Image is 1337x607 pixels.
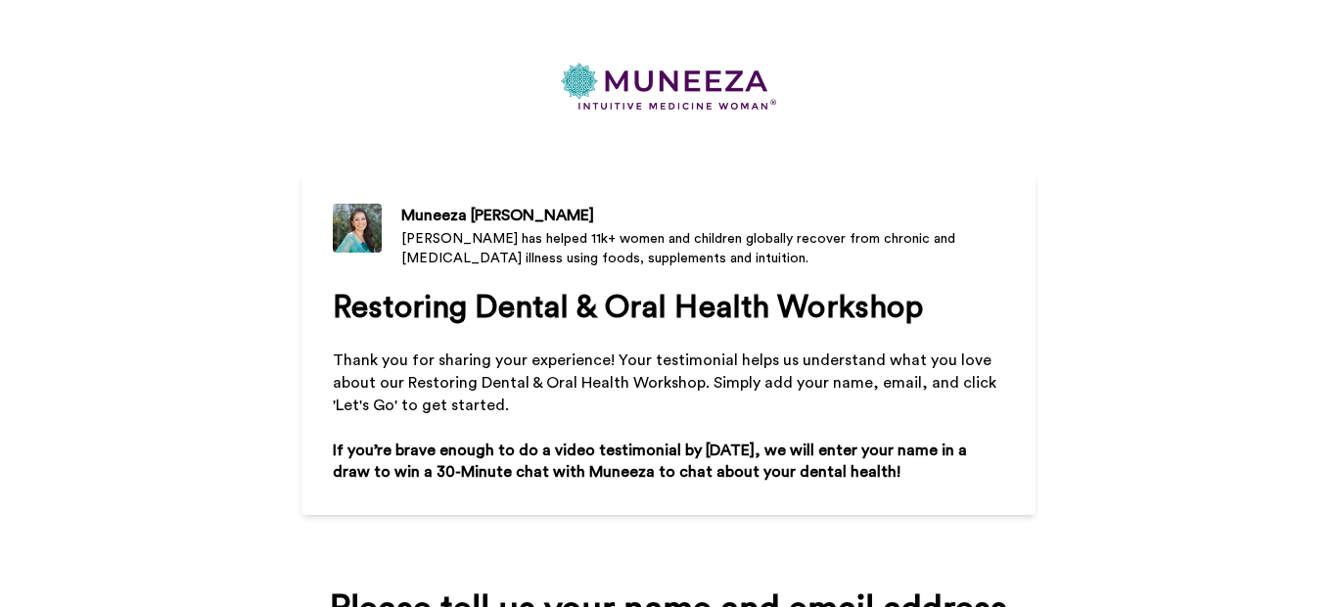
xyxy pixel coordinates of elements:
[401,204,1004,227] div: Muneeza [PERSON_NAME]
[401,229,1004,268] div: [PERSON_NAME] has helped 11k+ women and children globally recover from chronic and [MEDICAL_DATA]...
[333,443,971,481] span: If you’re brave enough to do a video testimonial by [DATE], we will enter your name in a draw to ...
[333,204,382,253] img: Muneeza has helped 11k+ women and children globally recover from chronic and autoimmune illness u...
[561,63,776,110] img: https://cdn.bonjoro.com/media/b2f974af-68dd-48dc-87f6-34e5f7aa13d8/3f5b7e11-f035-467b-9f11-220032...
[333,352,1000,413] span: Thank you for sharing your experience! Your testimonial helps us understand what you love about o...
[333,292,923,323] span: Restoring Dental & Oral Health Workshop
